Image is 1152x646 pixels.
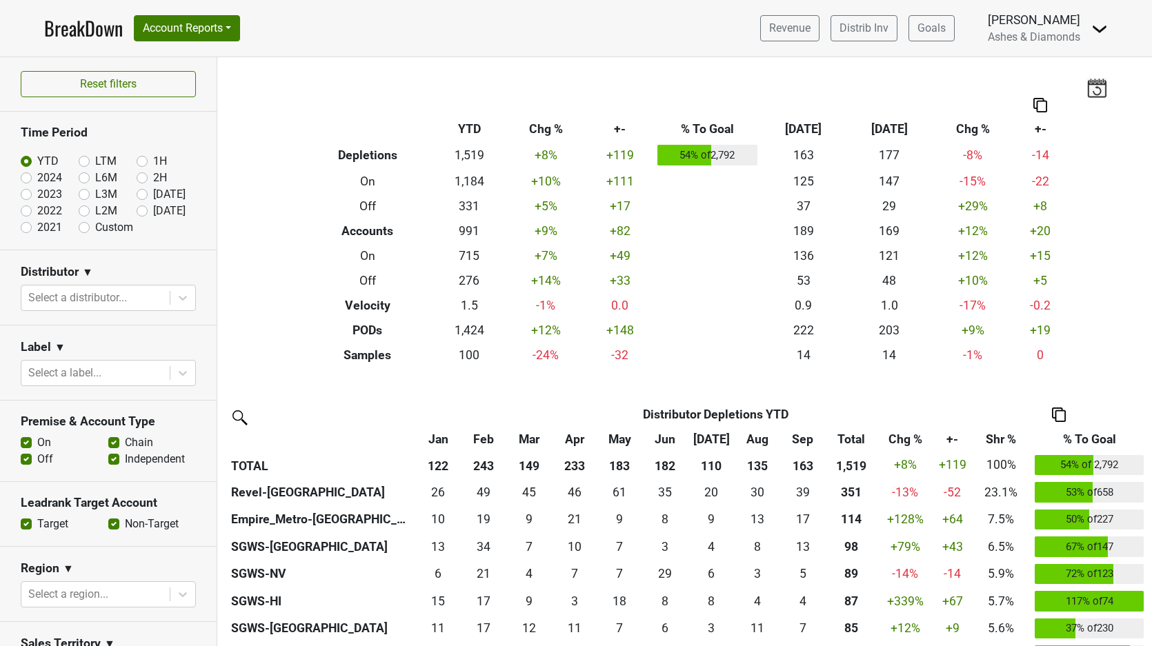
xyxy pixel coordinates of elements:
[464,483,503,501] div: 49
[691,510,732,528] div: 9
[153,186,186,203] label: [DATE]
[846,243,933,268] td: 121
[228,533,415,561] th: SGWS-[GEOGRAPHIC_DATA]
[37,153,59,170] label: YTD
[552,427,597,452] th: Apr: activate to sort column ascending
[971,533,1032,561] td: 6.5%
[939,458,966,472] span: +119
[302,318,433,343] th: PODs
[988,30,1080,43] span: Ashes & Diamonds
[831,15,897,41] a: Distrib Inv
[1033,98,1047,112] img: Copy to clipboard
[642,506,688,534] td: 8.333
[691,565,732,583] div: 6
[302,343,433,367] th: Samples
[826,561,877,588] th: 89.166
[506,452,552,479] th: 149
[600,565,639,583] div: 7
[506,219,586,243] td: +9 %
[933,141,1013,169] td: -8 %
[933,293,1013,318] td: -17 %
[829,538,874,556] div: 98
[21,265,79,279] h3: Distributor
[877,615,933,643] td: +12 %
[784,510,822,528] div: 17
[506,506,552,534] td: 9.333
[642,587,688,615] td: 8
[760,343,846,367] td: 14
[988,11,1080,29] div: [PERSON_NAME]
[1013,117,1068,141] th: +-
[464,510,503,528] div: 19
[784,592,822,610] div: 4
[461,561,506,588] td: 21.083
[506,561,552,588] td: 4.25
[735,506,780,534] td: 12.75
[461,402,971,427] th: Distributor Depletions YTD
[506,268,586,293] td: +14 %
[826,506,877,534] th: 113.916
[415,427,461,452] th: Jan: activate to sort column ascending
[54,339,66,356] span: ▼
[228,452,415,479] th: TOTAL
[153,170,167,186] label: 2H
[688,478,735,506] td: 20.25
[586,268,655,293] td: +33
[846,141,933,169] td: 177
[894,458,917,472] span: +8%
[646,619,684,637] div: 6
[461,427,506,452] th: Feb: activate to sort column ascending
[826,587,877,615] th: 86.666
[597,452,642,479] th: 183
[691,592,732,610] div: 8
[597,506,642,534] td: 8.5
[415,452,461,479] th: 122
[586,318,655,343] td: +148
[688,615,735,643] td: 2.5
[228,405,250,427] img: filter
[555,619,593,637] div: 11
[877,533,933,561] td: +79 %
[125,451,185,467] label: Independent
[934,427,971,452] th: +-: activate to sort column ascending
[555,483,593,501] div: 46
[433,293,506,318] td: 1.5
[415,478,461,506] td: 26
[971,615,1032,643] td: 5.6%
[552,615,597,643] td: 10.998
[738,538,777,556] div: 8
[433,219,506,243] td: 991
[433,343,506,367] td: 100
[552,587,597,615] td: 2.916
[971,587,1032,615] td: 5.7%
[937,565,967,583] div: -14
[419,483,457,501] div: 26
[37,516,68,532] label: Target
[646,565,684,583] div: 29
[552,478,597,506] td: 45.667
[600,619,639,637] div: 7
[302,293,433,318] th: Velocity
[738,592,777,610] div: 4
[735,561,780,588] td: 3
[846,219,933,243] td: 169
[415,533,461,561] td: 12.579
[555,538,593,556] div: 10
[95,203,117,219] label: L2M
[784,619,822,637] div: 7
[37,170,62,186] label: 2024
[552,561,597,588] td: 7.083
[846,194,933,219] td: 29
[506,243,586,268] td: +7 %
[829,510,874,528] div: 114
[688,587,735,615] td: 8.334
[228,427,415,452] th: &nbsp;: activate to sort column ascending
[688,427,735,452] th: Jul: activate to sort column ascending
[95,153,117,170] label: LTM
[933,243,1013,268] td: +12 %
[829,619,874,637] div: 85
[555,565,593,583] div: 7
[37,203,62,219] label: 2022
[654,117,760,141] th: % To Goal
[784,565,822,583] div: 5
